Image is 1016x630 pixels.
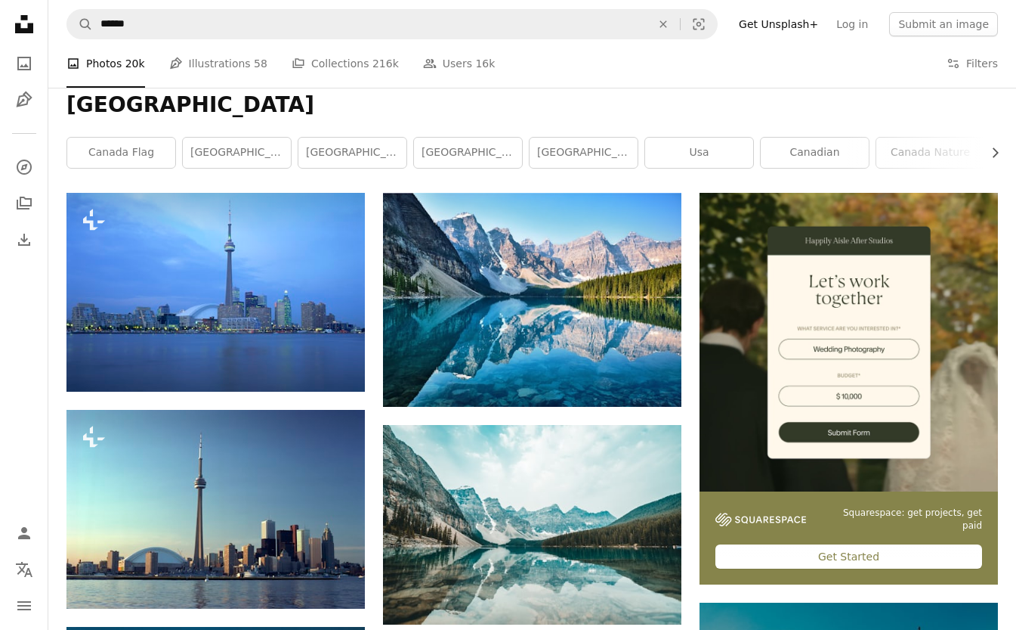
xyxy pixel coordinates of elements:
a: canada nature [876,138,984,168]
a: a large body of water with a city in the background [66,285,365,299]
a: [GEOGRAPHIC_DATA] [183,138,291,168]
a: Log in [827,12,877,36]
a: landscape photography of snowy mountains [383,518,681,532]
a: Photos [9,48,39,79]
span: 58 [254,55,267,72]
a: Illustrations [9,85,39,115]
div: Get Started [715,545,982,569]
a: a view of a city skyline from a body of water [66,502,365,516]
button: Clear [647,10,680,39]
a: canada flag [67,138,175,168]
button: Language [9,554,39,585]
a: Users 16k [423,39,496,88]
button: Menu [9,591,39,621]
img: file-1747939393036-2c53a76c450aimage [699,193,998,492]
span: Squarespace: get projects, get paid [824,507,982,532]
span: 216k [372,55,399,72]
a: canadian [761,138,869,168]
a: [GEOGRAPHIC_DATA] [530,138,638,168]
a: Squarespace: get projects, get paidGet Started [699,193,998,585]
form: Find visuals sitewide [66,9,718,39]
button: scroll list to the right [981,138,998,168]
span: 16k [475,55,495,72]
a: [GEOGRAPHIC_DATA] [298,138,406,168]
img: landscape photography of snowy mountains [383,425,681,625]
a: Log in / Sign up [9,518,39,548]
img: scenery of mountain [383,193,681,407]
a: Collections [9,188,39,219]
button: Submit an image [889,12,998,36]
img: file-1747939142011-51e5cc87e3c9 [715,513,806,526]
a: scenery of mountain [383,293,681,306]
button: Visual search [681,10,717,39]
a: usa [645,138,753,168]
img: a large body of water with a city in the background [66,193,365,392]
a: [GEOGRAPHIC_DATA] [414,138,522,168]
a: Download History [9,225,39,255]
button: Search Unsplash [67,10,93,39]
a: Home — Unsplash [9,9,39,42]
h1: [GEOGRAPHIC_DATA] [66,92,998,119]
a: Illustrations 58 [169,39,267,88]
img: a view of a city skyline from a body of water [66,410,365,609]
a: Explore [9,152,39,182]
a: Get Unsplash+ [730,12,827,36]
a: Collections 216k [292,39,399,88]
button: Filters [947,39,998,88]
